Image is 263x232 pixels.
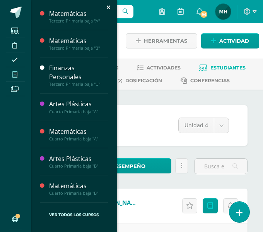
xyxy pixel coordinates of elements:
div: Finanzas Personales [49,64,108,81]
a: Artes PlásticasCuarto Primaria baja "B" [49,154,108,169]
div: Matemáticas [49,9,108,18]
div: Artes Plásticas [49,100,108,109]
div: Matemáticas [49,182,108,190]
a: MatemáticasCuarto Primaria baja "B" [49,182,108,196]
a: Artes PlásticasCuarto Primaria baja "A" [49,100,108,114]
div: Cuarto Primaria baja "A" [49,109,108,114]
a: Finanzas PersonalesTercero Primaria baja "U" [49,64,108,87]
div: Tercero Primaria baja "A" [49,18,108,24]
div: Cuarto Primaria baja "B" [49,190,108,196]
div: Tercero Primaria baja "U" [49,81,108,87]
div: Tercero Primaria baja "B" [49,45,108,51]
a: MatemáticasTercero Primaria baja "A" [49,9,108,24]
a: Ver Todos los Cursos [40,203,108,227]
div: Matemáticas [49,36,108,45]
a: MatemáticasCuarto Primaria baja "A" [49,127,108,142]
a: MatemáticasTercero Primaria baja "B" [49,36,108,51]
div: Matemáticas [49,127,108,136]
div: Cuarto Primaria baja "B" [49,163,108,169]
div: Artes Plásticas [49,154,108,163]
div: Cuarto Primaria baja "A" [49,136,108,142]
